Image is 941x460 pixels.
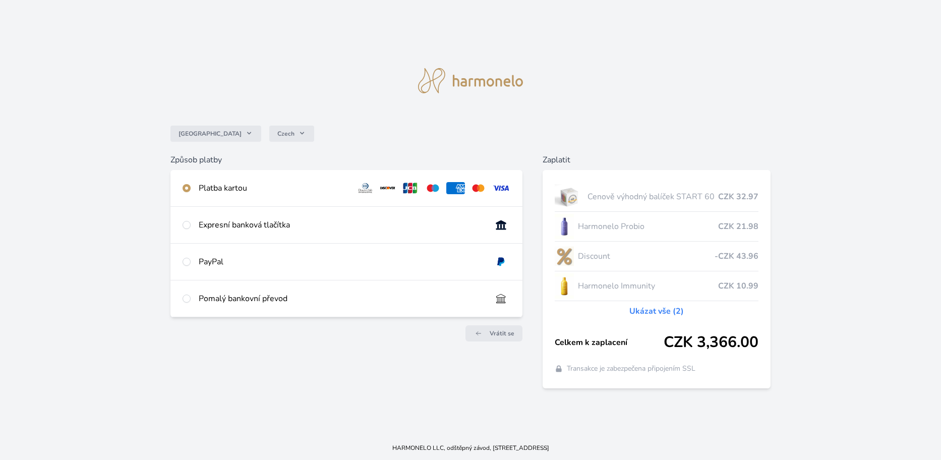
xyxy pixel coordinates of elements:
[555,244,574,269] img: discount-lo.png
[543,154,771,166] h6: Zaplatit
[555,214,574,239] img: CLEAN_PROBIO_se_stinem_x-lo.jpg
[170,154,522,166] h6: Způsob platby
[277,130,295,138] span: Czech
[490,329,514,337] span: Vrátit se
[446,182,465,194] img: amex.svg
[587,191,718,203] span: Cenově výhodný balíček START 60
[379,182,397,194] img: discover.svg
[578,250,715,262] span: Discount
[718,191,758,203] span: CZK 32.97
[555,336,664,349] span: Celkem k zaplacení
[715,250,758,262] span: -CZK 43.96
[199,182,348,194] div: Platba kartou
[418,68,523,93] img: logo.svg
[578,220,718,233] span: Harmonelo Probio
[199,219,484,231] div: Expresní banková tlačítka
[356,182,375,194] img: diners.svg
[629,305,684,317] a: Ukázat vše (2)
[492,219,510,231] img: onlineBanking_CZ.svg
[424,182,442,194] img: maestro.svg
[179,130,242,138] span: [GEOGRAPHIC_DATA]
[578,280,718,292] span: Harmonelo Immunity
[199,293,484,305] div: Pomalý bankovní převod
[492,256,510,268] img: paypal.svg
[170,126,261,142] button: [GEOGRAPHIC_DATA]
[664,333,758,352] span: CZK 3,366.00
[199,256,484,268] div: PayPal
[465,325,522,341] a: Vrátit se
[555,184,583,209] img: start.jpg
[401,182,420,194] img: jcb.svg
[555,273,574,299] img: IMMUNITY_se_stinem_x-lo.jpg
[469,182,488,194] img: mc.svg
[492,182,510,194] img: visa.svg
[492,293,510,305] img: bankTransfer_IBAN.svg
[567,364,695,374] span: Transakce je zabezpečena připojením SSL
[718,220,758,233] span: CZK 21.98
[718,280,758,292] span: CZK 10.99
[269,126,314,142] button: Czech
